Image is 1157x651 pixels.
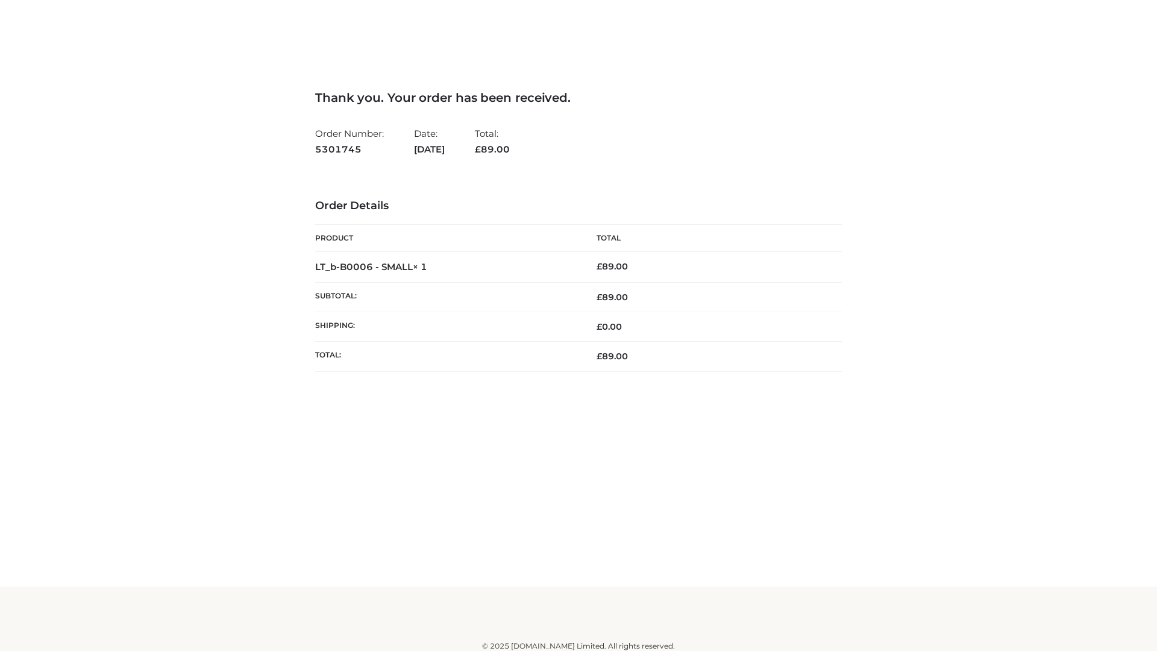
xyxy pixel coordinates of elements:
[597,351,602,362] span: £
[597,292,602,303] span: £
[597,261,628,272] bdi: 89.00
[597,261,602,272] span: £
[597,321,602,332] span: £
[315,142,384,157] strong: 5301745
[315,342,578,371] th: Total:
[414,142,445,157] strong: [DATE]
[315,200,842,213] h3: Order Details
[315,261,427,272] strong: LT_b-B0006 - SMALL
[315,312,578,342] th: Shipping:
[315,123,384,160] li: Order Number:
[475,143,481,155] span: £
[315,90,842,105] h3: Thank you. Your order has been received.
[597,292,628,303] span: 89.00
[315,282,578,312] th: Subtotal:
[475,143,510,155] span: 89.00
[414,123,445,160] li: Date:
[475,123,510,160] li: Total:
[597,321,622,332] bdi: 0.00
[413,261,427,272] strong: × 1
[315,225,578,252] th: Product
[578,225,842,252] th: Total
[597,351,628,362] span: 89.00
